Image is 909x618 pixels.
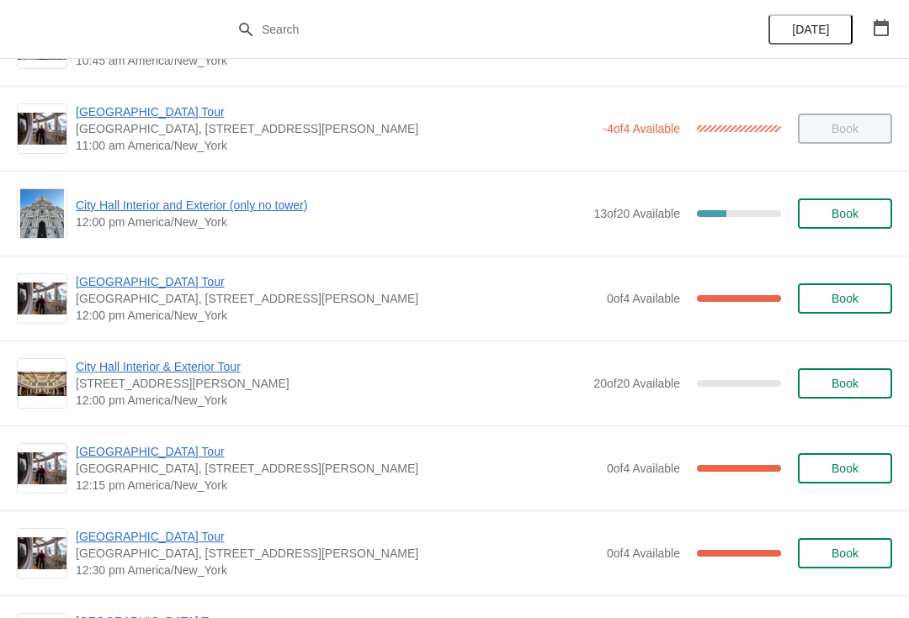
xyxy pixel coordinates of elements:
[603,122,680,135] span: -4 of 4 Available
[76,197,585,214] span: City Hall Interior and Exterior (only no tower)
[76,52,598,69] span: 10:45 am America/New_York
[76,562,598,578] span: 12:30 pm America/New_York
[593,207,680,220] span: 13 of 20 Available
[18,283,66,315] img: City Hall Tower Tour | City Hall Visitor Center, 1400 John F Kennedy Boulevard Suite 121, Philade...
[792,23,829,36] span: [DATE]
[18,113,66,145] img: City Hall Tower Tour | City Hall Visitor Center, 1400 John F Kennedy Boulevard Suite 121, Philade...
[76,392,585,409] span: 12:00 pm America/New_York
[76,214,585,230] span: 12:00 pm America/New_York
[20,189,65,238] img: City Hall Interior and Exterior (only no tower) | | 12:00 pm America/New_York
[76,528,598,545] span: [GEOGRAPHIC_DATA] Tour
[76,290,598,307] span: [GEOGRAPHIC_DATA], [STREET_ADDRESS][PERSON_NAME]
[18,452,66,485] img: City Hall Tower Tour | City Hall Visitor Center, 1400 John F Kennedy Boulevard Suite 121, Philade...
[832,377,858,390] span: Book
[798,198,892,229] button: Book
[768,14,853,45] button: [DATE]
[76,358,585,375] span: City Hall Interior & Exterior Tour
[18,372,66,396] img: City Hall Interior & Exterior Tour | 1400 John F Kennedy Boulevard, Suite 121, Philadelphia, PA, ...
[76,137,594,154] span: 11:00 am America/New_York
[798,453,892,483] button: Book
[798,283,892,314] button: Book
[607,462,680,475] span: 0 of 4 Available
[607,292,680,305] span: 0 of 4 Available
[76,545,598,562] span: [GEOGRAPHIC_DATA], [STREET_ADDRESS][PERSON_NAME]
[76,273,598,290] span: [GEOGRAPHIC_DATA] Tour
[76,103,594,120] span: [GEOGRAPHIC_DATA] Tour
[593,377,680,390] span: 20 of 20 Available
[832,207,858,220] span: Book
[832,462,858,475] span: Book
[798,368,892,399] button: Book
[607,547,680,560] span: 0 of 4 Available
[832,547,858,560] span: Book
[76,460,598,477] span: [GEOGRAPHIC_DATA], [STREET_ADDRESS][PERSON_NAME]
[76,307,598,324] span: 12:00 pm America/New_York
[261,14,682,45] input: Search
[76,375,585,392] span: [STREET_ADDRESS][PERSON_NAME]
[18,537,66,570] img: City Hall Tower Tour | City Hall Visitor Center, 1400 John F Kennedy Boulevard Suite 121, Philade...
[832,292,858,305] span: Book
[798,538,892,568] button: Book
[76,443,598,460] span: [GEOGRAPHIC_DATA] Tour
[76,120,594,137] span: [GEOGRAPHIC_DATA], [STREET_ADDRESS][PERSON_NAME]
[76,477,598,494] span: 12:15 pm America/New_York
